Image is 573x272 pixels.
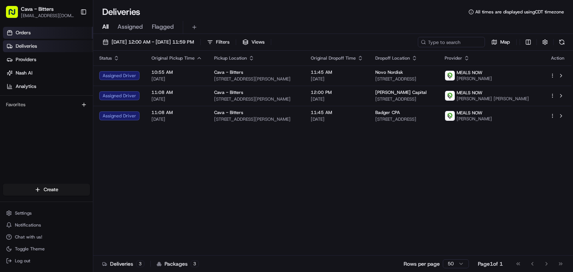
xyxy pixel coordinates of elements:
div: Past conversations [7,97,48,102]
span: [DATE] [85,135,100,141]
span: • [52,115,55,121]
button: Chat with us! [3,232,90,242]
span: API Documentation [71,166,120,174]
span: [DATE] [311,96,363,102]
a: 💻API Documentation [60,163,123,177]
span: 10:55 AM [151,69,202,75]
span: [STREET_ADDRESS][PERSON_NAME] [214,96,299,102]
span: Cava - Bitters [21,5,54,13]
button: Filters [204,37,233,47]
div: 3 [191,260,199,267]
span: Analytics [16,83,36,90]
span: [DATE] [151,116,202,122]
img: 8571987876998_91fb9ceb93ad5c398215_72.jpg [16,71,29,84]
span: [STREET_ADDRESS][PERSON_NAME] [214,116,299,122]
span: 11:45 AM [311,69,363,75]
button: Log out [3,256,90,266]
div: 3 [136,260,144,267]
span: [DATE] 12:00 AM - [DATE] 11:59 PM [112,39,194,45]
input: Clear [19,48,123,56]
span: Views [251,39,264,45]
a: Nash AI [3,67,93,79]
a: Analytics [3,80,93,92]
input: Type to search [418,37,485,47]
span: [DATE] [311,76,363,82]
img: melas_now_logo.png [445,111,455,121]
span: Settings [15,210,32,216]
span: Providers [16,56,36,63]
span: [PERSON_NAME] [PERSON_NAME] [457,96,529,102]
span: [STREET_ADDRESS] [375,76,433,82]
div: Deliveries [102,260,144,268]
span: [PERSON_NAME] [457,116,492,122]
img: melas_now_logo.png [445,91,455,101]
div: Favorites [3,99,90,111]
span: Novo Nordisk [375,69,403,75]
button: Start new chat [127,73,136,82]
span: Provider [445,55,462,61]
div: Page 1 of 1 [478,260,503,268]
span: [STREET_ADDRESS] [375,96,433,102]
span: Pickup Location [214,55,247,61]
span: MEALS NOW [457,90,482,96]
div: 📗 [7,167,13,173]
span: [DATE] [151,96,202,102]
button: [EMAIL_ADDRESS][DOMAIN_NAME] [21,13,74,19]
span: Log out [15,258,30,264]
a: Deliveries [3,40,93,52]
span: 11:45 AM [311,110,363,116]
span: Map [500,39,510,45]
button: Map [488,37,513,47]
img: melas_now_logo.png [445,71,455,80]
div: 💻 [63,167,69,173]
span: Wisdom [PERSON_NAME] [23,135,79,141]
span: Pylon [74,184,90,190]
span: Badger CPA [375,110,400,116]
span: [DATE] [311,116,363,122]
img: Wisdom Oko [7,128,19,143]
button: Toggle Theme [3,244,90,254]
a: 📗Knowledge Base [4,163,60,177]
span: Flagged [152,22,174,31]
a: Providers [3,54,93,66]
span: 12:00 PM [311,89,363,95]
span: MEALS NOW [457,70,482,76]
img: Cava Bitters [7,108,19,120]
span: Chat with us! [15,234,42,240]
span: • [81,135,84,141]
button: Views [239,37,268,47]
span: Cava - Bitters [214,89,243,95]
img: Nash [7,7,22,22]
span: Knowledge Base [15,166,57,174]
span: Nash AI [16,70,32,76]
span: Filters [216,39,229,45]
img: 1736555255976-a54dd68f-1ca7-489b-9aae-adbdc363a1c4 [7,71,21,84]
span: Status [99,55,112,61]
span: 11:08 AM [151,110,202,116]
button: Settings [3,208,90,218]
button: Cava - Bitters[EMAIL_ADDRESS][DOMAIN_NAME] [3,3,77,21]
span: [STREET_ADDRESS] [375,116,433,122]
span: Create [44,186,58,193]
span: All times are displayed using CDT timezone [475,9,564,15]
span: Notifications [15,222,41,228]
span: [PERSON_NAME] Capital [375,89,427,95]
span: Toggle Theme [15,246,45,252]
a: Powered byPylon [53,184,90,190]
h1: Deliveries [102,6,140,18]
span: MEALS NOW [457,110,482,116]
div: Packages [157,260,199,268]
span: Orders [16,29,31,36]
span: Assigned [118,22,143,31]
span: [STREET_ADDRESS][PERSON_NAME] [214,76,299,82]
span: Cava - Bitters [214,110,243,116]
p: Rows per page [404,260,440,268]
img: 1736555255976-a54dd68f-1ca7-489b-9aae-adbdc363a1c4 [15,136,21,142]
button: Refresh [557,37,567,47]
button: Create [3,184,90,196]
span: [DATE] [56,115,72,121]
div: We're available if you need us! [34,78,103,84]
span: Cava - Bitters [214,69,243,75]
span: [PERSON_NAME] [457,76,492,82]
